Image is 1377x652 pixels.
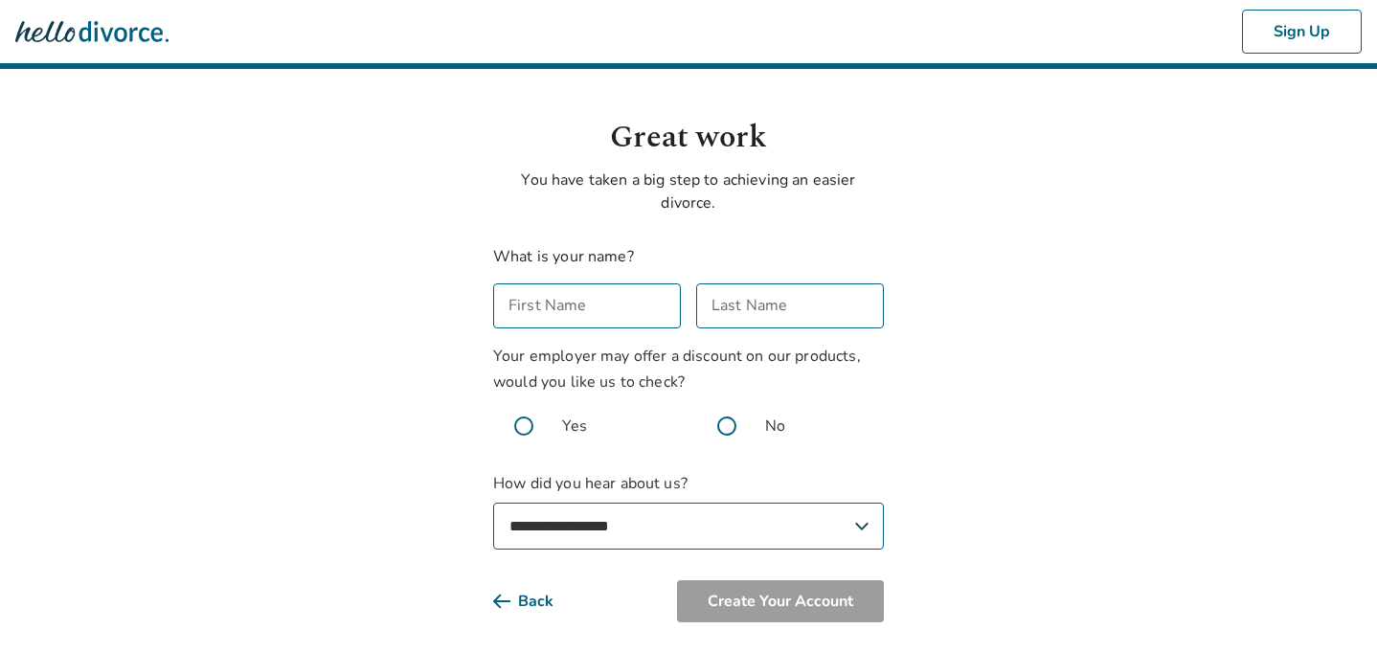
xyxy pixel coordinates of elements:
[765,415,785,438] span: No
[493,246,634,267] label: What is your name?
[493,169,884,214] p: You have taken a big step to achieving an easier divorce.
[562,415,587,438] span: Yes
[1281,560,1377,652] iframe: Chat Widget
[493,472,884,550] label: How did you hear about us?
[677,580,884,622] button: Create Your Account
[493,503,884,550] select: How did you hear about us?
[493,346,861,393] span: Your employer may offer a discount on our products, would you like us to check?
[1242,10,1362,54] button: Sign Up
[15,12,169,51] img: Hello Divorce Logo
[493,115,884,161] h1: Great work
[493,580,584,622] button: Back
